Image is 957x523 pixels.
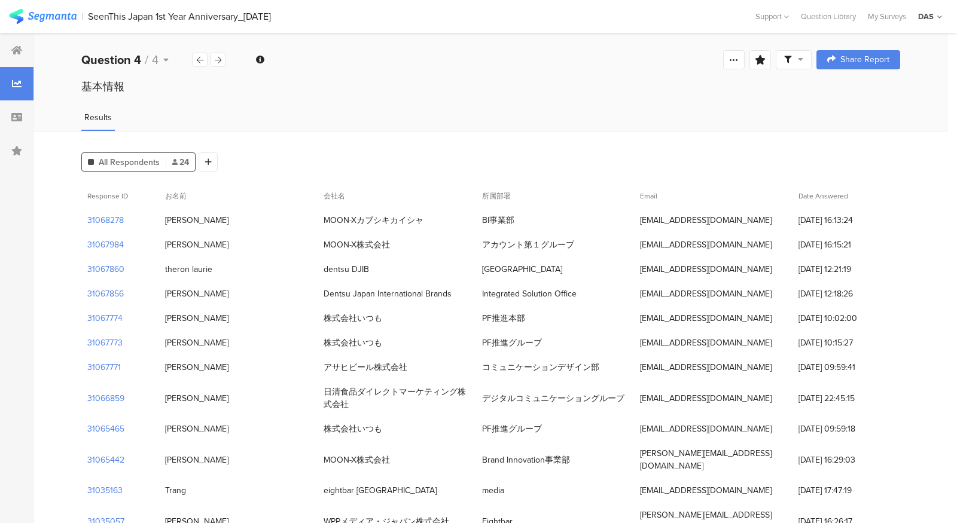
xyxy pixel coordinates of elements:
[482,238,574,251] div: アカウント第１グループ
[640,447,787,472] div: [PERSON_NAME][EMAIL_ADDRESS][DOMAIN_NAME]
[324,263,369,276] div: dentsu DJIB
[99,156,160,169] span: All Respondents
[798,263,894,276] span: [DATE] 12:21:19
[640,361,772,374] div: [EMAIL_ADDRESS][DOMAIN_NAME]
[798,191,848,201] span: Date Answered
[88,11,271,22] div: SeenThis Japan 1st Year Anniversary_[DATE]
[798,238,894,251] span: [DATE] 16:15:21
[482,312,525,325] div: PF推進本部
[640,337,772,349] div: [EMAIL_ADDRESS][DOMAIN_NAME]
[324,238,390,251] div: MOON-X株式会社
[84,111,112,124] span: Results
[640,214,772,227] div: [EMAIL_ADDRESS][DOMAIN_NAME]
[918,11,934,22] div: DAS
[324,312,382,325] div: 株式会社いつも
[87,423,124,435] section: 31065465
[81,79,900,94] div: 基本情報
[798,312,894,325] span: [DATE] 10:02:00
[640,392,772,405] div: [EMAIL_ADDRESS][DOMAIN_NAME]
[165,238,228,251] div: [PERSON_NAME]
[640,312,772,325] div: [EMAIL_ADDRESS][DOMAIN_NAME]
[482,214,514,227] div: BI事業部
[87,361,121,374] section: 31067771
[798,361,894,374] span: [DATE] 09:59:41
[324,288,452,300] div: Dentsu Japan International Brands
[9,9,77,24] img: segmanta logo
[165,214,228,227] div: [PERSON_NAME]
[755,7,789,26] div: Support
[482,288,577,300] div: Integrated Solution Office
[640,288,772,300] div: [EMAIL_ADDRESS][DOMAIN_NAME]
[152,51,159,69] span: 4
[324,214,423,227] div: MOON-Xカブシキカイシャ
[798,214,894,227] span: [DATE] 16:13:24
[482,454,570,466] div: Brand Innovation事業部
[482,484,504,497] div: media
[165,312,228,325] div: [PERSON_NAME]
[145,51,148,69] span: /
[87,312,123,325] section: 31067774
[87,288,124,300] section: 31067856
[165,423,228,435] div: [PERSON_NAME]
[324,337,382,349] div: 株式会社いつも
[87,263,124,276] section: 31067860
[165,454,228,466] div: [PERSON_NAME]
[798,337,894,349] span: [DATE] 10:15:27
[324,386,470,411] div: 日清食品ダイレクトマーケティング株式会社
[87,337,123,349] section: 31067773
[482,337,542,349] div: PF推進グループ
[165,288,228,300] div: [PERSON_NAME]
[324,361,407,374] div: アサヒビール株式会社
[87,454,124,466] section: 31065442
[482,361,599,374] div: コミュニケーションデザイン部
[840,56,889,64] span: Share Report
[798,454,894,466] span: [DATE] 16:29:03
[324,454,390,466] div: MOON-X株式会社
[795,11,862,22] a: Question Library
[87,191,128,201] span: Response ID
[87,484,123,497] section: 31035163
[87,238,124,251] section: 31067984
[640,238,772,251] div: [EMAIL_ADDRESS][DOMAIN_NAME]
[81,10,83,23] div: |
[798,423,894,435] span: [DATE] 09:59:18
[81,51,141,69] b: Question 4
[87,214,124,227] section: 31068278
[324,484,437,497] div: eightbar [GEOGRAPHIC_DATA]
[324,191,345,201] span: 会社名
[798,288,894,300] span: [DATE] 12:18:26
[862,11,912,22] a: My Surveys
[165,392,228,405] div: [PERSON_NAME]
[87,392,124,405] section: 31066859
[640,263,772,276] div: [EMAIL_ADDRESS][DOMAIN_NAME]
[640,423,772,435] div: [EMAIL_ADDRESS][DOMAIN_NAME]
[165,337,228,349] div: [PERSON_NAME]
[165,191,187,201] span: お名前
[165,484,186,497] div: Trang
[324,423,382,435] div: 株式会社いつも
[640,484,772,497] div: [EMAIL_ADDRESS][DOMAIN_NAME]
[482,263,562,276] div: [GEOGRAPHIC_DATA]
[640,191,657,201] span: Email
[798,484,894,497] span: [DATE] 17:47:19
[165,263,212,276] div: theron laurie
[482,392,624,405] div: デジタルコミュニケーショングループ
[482,191,511,201] span: 所属部署
[172,156,189,169] span: 24
[165,361,228,374] div: [PERSON_NAME]
[482,423,542,435] div: PF推進グループ
[798,392,894,405] span: [DATE] 22:45:15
